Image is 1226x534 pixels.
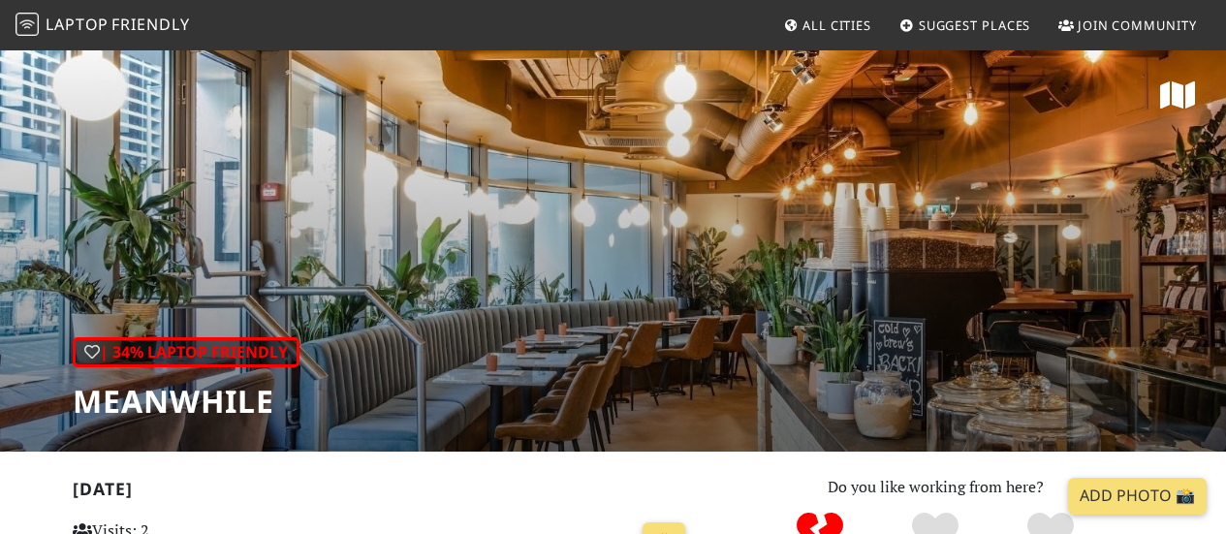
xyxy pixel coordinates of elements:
[717,475,1154,500] p: Do you like working from here?
[1051,8,1205,43] a: Join Community
[73,383,299,420] h1: Meanwhile
[1068,478,1207,515] a: Add Photo 📸
[802,16,871,34] span: All Cities
[73,479,694,507] h2: [DATE]
[16,13,39,36] img: LaptopFriendly
[73,337,299,368] div: | 34% Laptop Friendly
[111,14,189,35] span: Friendly
[16,9,190,43] a: LaptopFriendly LaptopFriendly
[46,14,109,35] span: Laptop
[775,8,879,43] a: All Cities
[919,16,1031,34] span: Suggest Places
[892,8,1039,43] a: Suggest Places
[1078,16,1197,34] span: Join Community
